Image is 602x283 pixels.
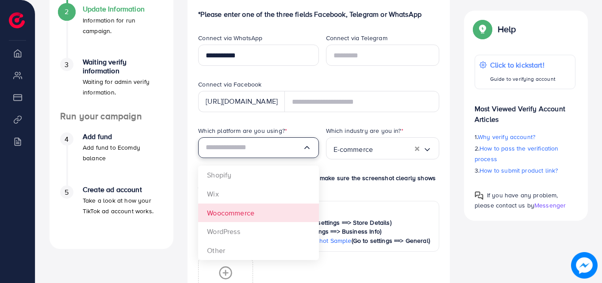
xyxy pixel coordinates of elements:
label: Which industry are you in? [326,126,403,135]
label: Connect via Facebook [198,80,261,89]
img: logo [9,12,25,28]
img: Popup guide [475,21,491,37]
li: Update Information [50,5,173,58]
input: Search for option [206,141,302,155]
p: Add fund to Ecomdy balance [83,142,163,163]
div: [URL][DOMAIN_NAME] [198,91,285,112]
span: 4 [65,134,69,144]
h4: Create ad account [83,185,163,194]
span: E-commerce [334,143,373,156]
h4: Update Information [83,5,163,13]
p: Guide to verifying account [490,74,556,84]
span: How to submit product link? [479,166,558,175]
p: Most Viewed Verify Account Articles [475,96,575,125]
li: Waiting verify information [50,58,173,111]
p: Information for run campaign. [83,15,163,36]
button: Clear Selected [415,143,419,153]
div: Search for option [326,137,439,159]
span: Messenger [534,201,566,210]
p: Help [498,24,516,34]
div: Search for option [198,137,318,158]
span: Why verify account? [478,132,535,141]
p: *Please enter one of the three fields Facebook, Telegram or WhatsApp [198,9,439,19]
span: 5 [65,187,69,197]
p: Click to kickstart! [490,60,556,70]
a: Shopify Screenshot Sample [221,218,299,227]
li: Create ad account [50,185,173,238]
a: Woocommerce/WordPress Screenshot Sample [221,236,351,245]
h4: Add fund [83,132,163,141]
p: Take a look at how your TikTok ad account works. [83,195,163,216]
p: 2. [475,143,575,164]
img: Popup guide [475,191,483,200]
span: If you have any problem, please contact us by [475,191,558,210]
a: Wix Screenshot Sample [221,227,288,236]
label: Connect via Telegram [326,34,387,42]
p: Waiting for admin verify information. [83,76,163,98]
span: How to pass the verification process [475,144,559,163]
span: (Go to settings ==> Business Info) [288,227,381,236]
span: 3 [65,60,69,70]
span: (Go to settings ==> General) [352,236,430,245]
span: 2 [65,7,69,17]
input: Search for option [373,141,415,156]
h4: Waiting verify information [83,58,163,75]
p: Sample screenshots are as below: [205,208,433,218]
label: Connect via WhatsApp [198,34,262,42]
span: Attach Dashboard Screenshot (Please make sure the screenshot clearly shows the brand name). [198,174,436,193]
p: 3. [475,165,575,176]
span: (Go to settings ==> Store Details) [299,218,391,227]
label: Which platform are you using? [198,126,287,135]
h4: Run your campaign [50,111,173,122]
p: 1. [475,132,575,142]
img: image [571,252,598,279]
img: img [198,174,207,183]
li: Add fund [50,132,173,185]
